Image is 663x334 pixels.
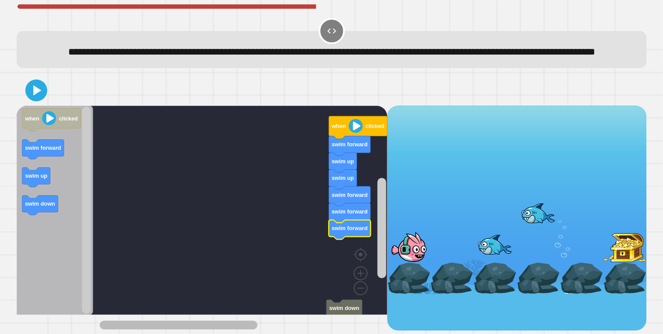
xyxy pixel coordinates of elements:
text: swim forward [25,145,61,151]
div: Blockly Workspace [17,106,387,331]
text: swim forward [332,225,368,231]
text: when [24,115,39,121]
text: when [331,123,346,129]
text: swim up [332,175,354,181]
text: swim down [329,305,359,311]
text: swim up [25,172,47,179]
text: clicked [59,115,78,121]
text: clicked [365,123,384,129]
text: swim forward [332,191,368,198]
text: swim forward [332,208,368,214]
text: swim down [25,200,55,207]
text: swim forward [332,141,368,148]
text: swim up [332,158,354,164]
